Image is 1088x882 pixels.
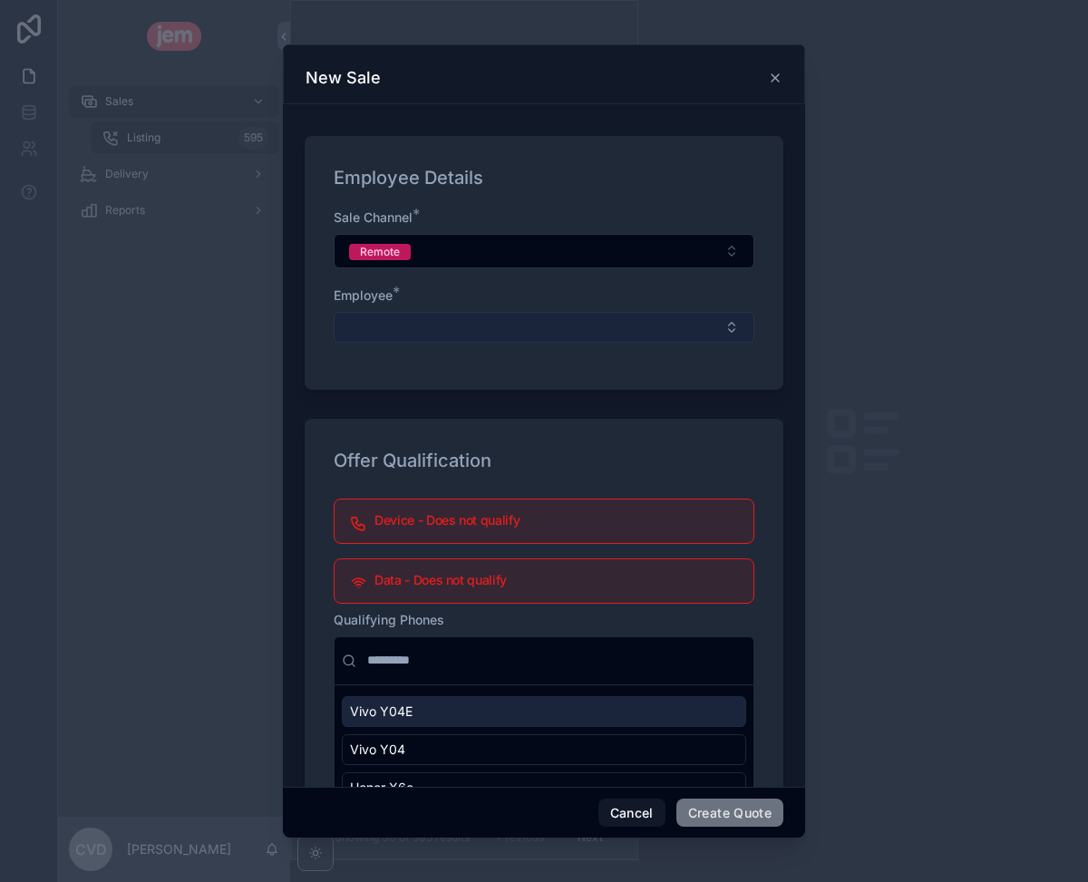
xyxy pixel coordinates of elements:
[334,165,483,190] h1: Employee Details
[334,448,491,473] h1: Offer Qualification
[334,209,413,225] span: Sale Channel
[350,779,413,797] span: Honor X6c
[676,799,783,828] button: Create Quote
[374,574,739,586] h5: Data - Does not qualify
[374,514,739,527] h5: Device - Does not qualify
[360,244,400,260] div: Remote
[334,287,393,303] span: Employee
[350,703,413,721] span: Vivo Y04E
[334,612,444,627] span: Qualifying Phones
[334,312,754,343] button: Select Button
[598,799,665,828] button: Cancel
[350,741,405,759] span: Vivo Y04
[306,67,381,89] h3: New Sale
[334,234,754,268] button: Select Button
